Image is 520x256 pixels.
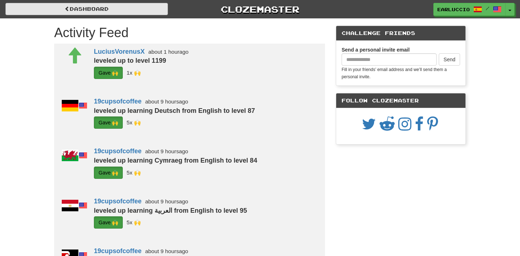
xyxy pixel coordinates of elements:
[486,6,489,11] span: /
[437,6,470,13] span: Earluccio
[94,48,145,55] a: LuciusVorenusX
[145,98,188,105] small: about 9 hours ago
[5,3,168,15] a: Dashboard
[94,247,142,255] a: 19cupsofcoffee
[433,3,506,16] a: Earluccio /
[94,98,142,105] a: 19cupsofcoffee
[126,119,140,125] small: LuciusVorenusX<br />Morela<br />Qvadratus<br />CharmingTigress<br />Earluccio
[439,53,460,66] button: Send
[94,107,255,114] strong: leveled up learning Deutsch from English to level 87
[94,216,123,229] button: Gave 🙌
[145,248,188,254] small: about 9 hours ago
[342,67,447,79] small: Fill in your friends’ email address and we’ll send them a personal invite.
[94,67,123,79] button: Gave 🙌
[148,49,188,55] small: about 1 hour ago
[94,116,123,129] button: Gave 🙌
[94,57,166,64] strong: leveled up to level 1199
[145,148,188,154] small: about 9 hours ago
[179,3,341,16] a: Clozemaster
[342,47,409,53] strong: Send a personal invite email
[126,219,140,225] small: LuciusVorenusX<br />Morela<br />Qvadratus<br />CharmingTigress<br />Earluccio
[94,147,142,155] a: 19cupsofcoffee
[94,157,257,164] strong: leveled up learning Cymraeg from English to level 84
[145,198,188,204] small: about 9 hours ago
[126,169,140,176] small: LuciusVorenusX<br />Morela<br />Qvadratus<br />CharmingTigress<br />Earluccio
[126,70,140,76] small: Earluccio
[336,93,465,108] div: Follow Clozemaster
[94,198,142,205] a: 19cupsofcoffee
[336,26,465,41] div: Challenge Friends
[94,207,247,214] strong: leveled up learning العربية from English to level 95
[54,26,325,40] h1: Activity Feed
[94,167,123,179] button: Gave 🙌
